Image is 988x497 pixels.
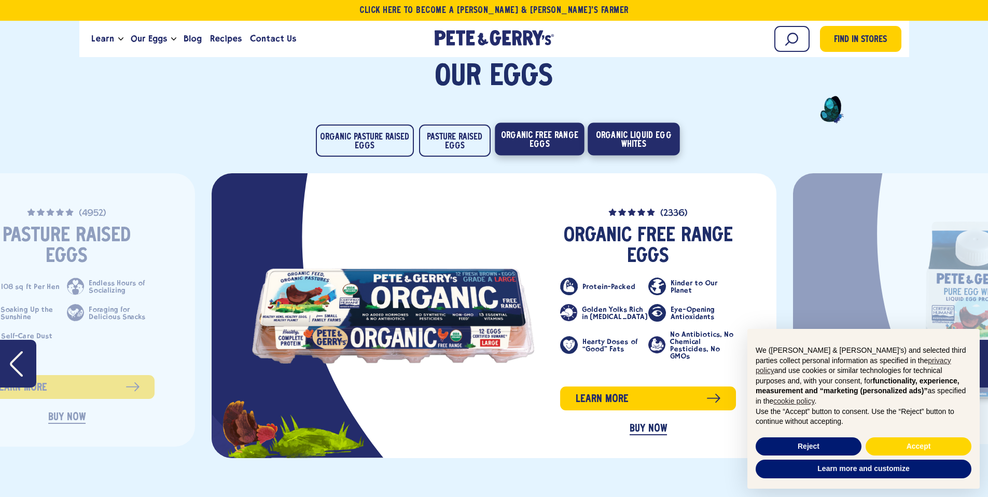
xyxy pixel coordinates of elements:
[648,330,736,360] li: No Antibiotics, No Chemical Pesticides, No GMOs
[210,32,242,45] span: Recipes
[820,26,901,52] a: Find in Stores
[576,391,629,407] span: Learn more
[560,278,648,295] li: Protein-Packed
[179,25,206,53] a: Blog
[756,346,971,407] p: We ([PERSON_NAME] & [PERSON_NAME]'s) and selected third parties collect personal information as s...
[67,304,155,322] li: Foraging for Delicious Snacks
[560,206,736,218] a: (2336)
[495,122,584,155] button: Organic Free Range Eggs
[67,278,155,295] li: Endless Hours of Socializing
[131,32,167,45] span: Our Eggs
[648,304,736,322] li: Eye-Opening Antioxidants
[212,173,776,458] div: slide 3 of 4
[127,25,171,53] a: Our Eggs
[316,125,414,157] button: Organic Pasture Raised Eggs
[48,412,86,424] a: BUY NOW
[250,32,296,45] span: Contact Us
[206,25,246,53] a: Recipes
[79,209,106,218] span: (4952)
[435,62,481,93] span: Our
[630,423,667,435] a: BUY NOW
[660,209,688,218] span: (2336)
[773,397,814,405] a: cookie policy
[866,437,971,456] button: Accept
[648,278,736,295] li: Kinder to Our Planet
[756,437,861,456] button: Reject
[419,125,491,157] button: Pasture Raised Eggs
[490,62,553,93] span: Eggs
[774,26,810,52] input: Search
[756,407,971,427] p: Use the “Accept” button to consent. Use the “Reject” button to continue without accepting.
[560,304,648,322] li: Golden Yolks Rich in [MEDICAL_DATA]
[834,33,887,47] span: Find in Stores
[560,386,736,410] a: Learn more
[246,25,300,53] a: Contact Us
[87,25,118,53] a: Learn
[560,226,736,267] h3: Organic Free Range Eggs
[588,122,679,155] button: Organic Liquid Egg Whites
[756,460,971,478] button: Learn more and customize
[171,37,176,41] button: Open the dropdown menu for Our Eggs
[560,330,648,360] li: Hearty Doses of “Good” Fats
[118,37,123,41] button: Open the dropdown menu for Learn
[184,32,202,45] span: Blog
[91,32,114,45] span: Learn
